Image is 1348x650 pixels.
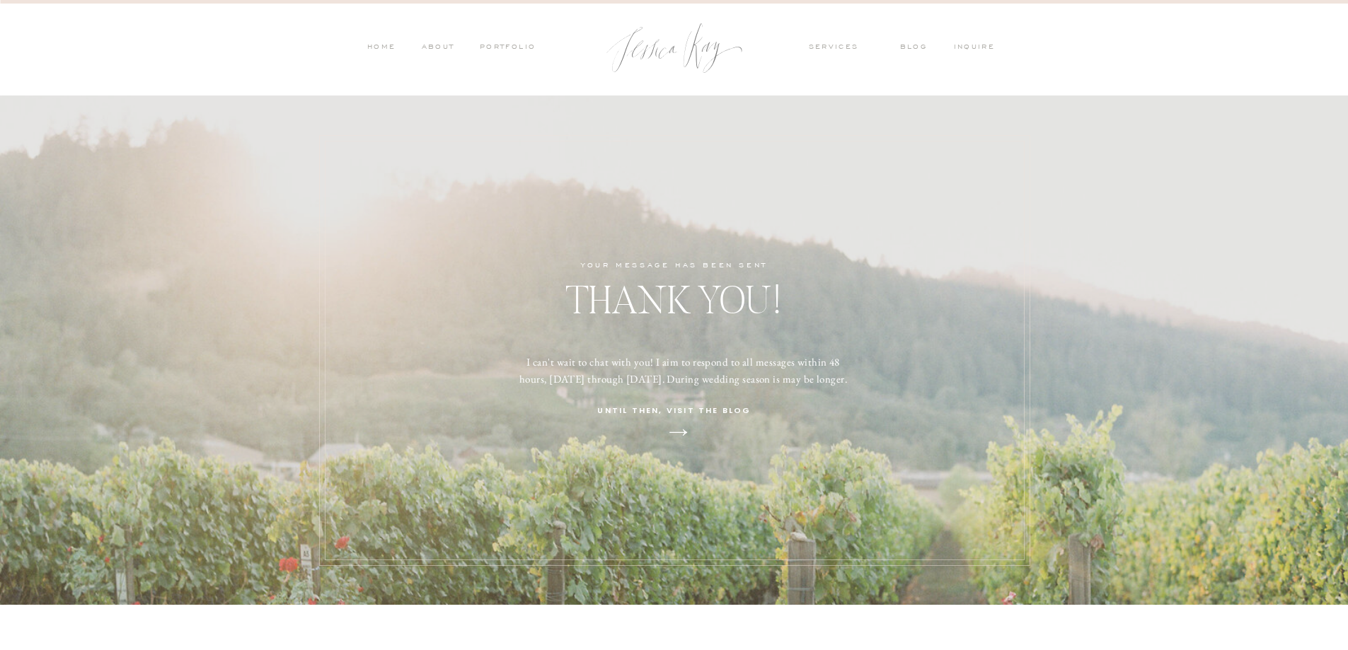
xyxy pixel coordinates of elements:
a: yOUR MESSAgE HAS BEEN SENT [570,257,779,270]
a: blog [900,42,937,54]
a: ABOUT [418,42,455,54]
a: PORTFOLIO [478,42,536,54]
a: until then, Visit the blog [576,404,773,419]
a: inquire [954,42,1002,54]
a: HOME [367,42,396,54]
h1: THANK YOU! [514,277,835,307]
a: services [809,42,878,54]
h2: I can't wait to chat with you! I aim to respond to all messages within 48 hours, [DATE] through [... [519,354,848,405]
